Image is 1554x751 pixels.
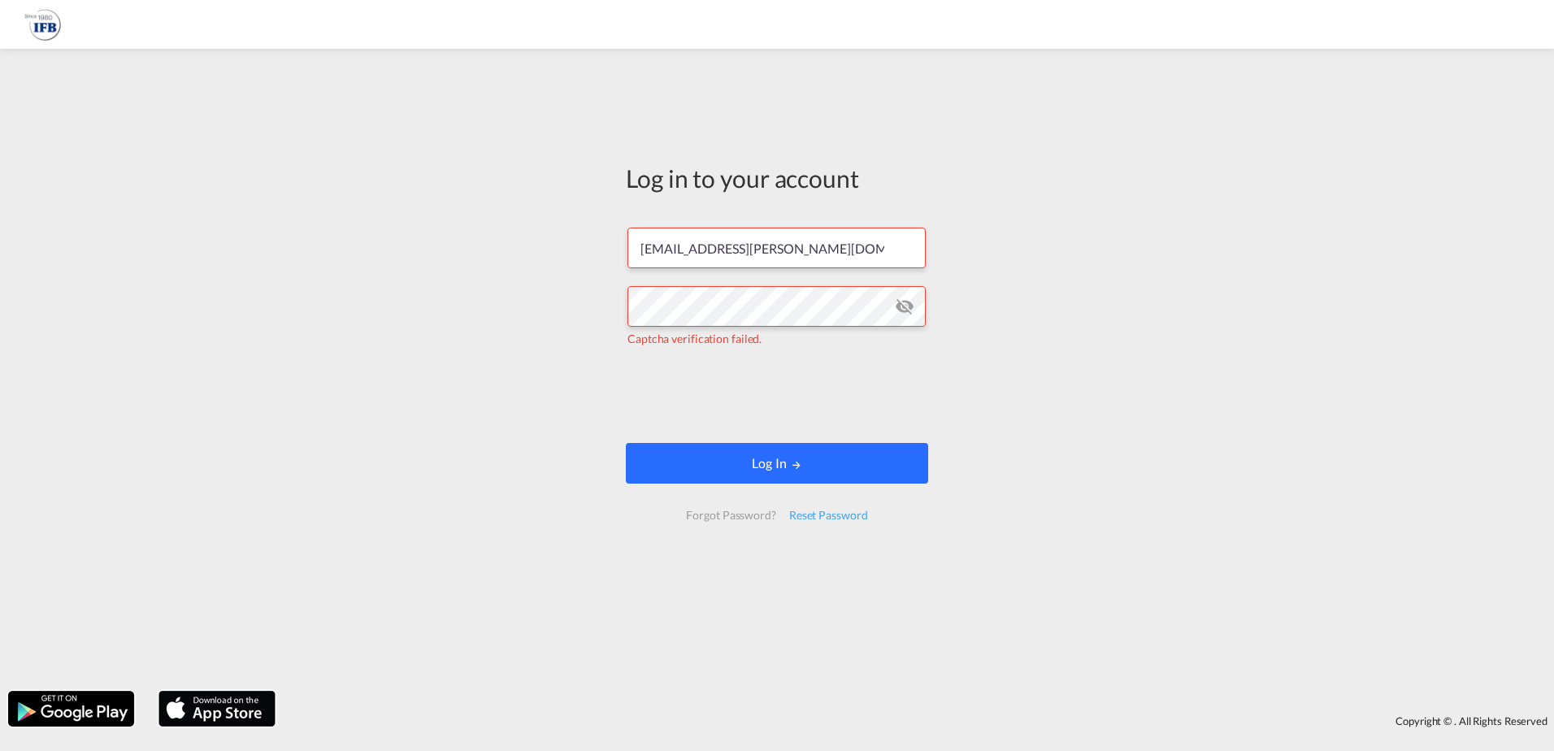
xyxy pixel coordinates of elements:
span: Captcha verification failed. [627,332,762,345]
div: Log in to your account [626,161,928,195]
div: Reset Password [783,501,875,530]
button: LOGIN [626,443,928,484]
img: google.png [7,689,136,728]
div: Copyright © . All Rights Reserved [284,707,1554,735]
div: Forgot Password? [679,501,782,530]
md-icon: icon-eye-off [895,297,914,316]
iframe: reCAPTCHA [653,363,901,427]
img: apple.png [157,689,277,728]
input: Enter email/phone number [627,228,926,268]
img: b628ab10256c11eeb52753acbc15d091.png [24,7,61,43]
